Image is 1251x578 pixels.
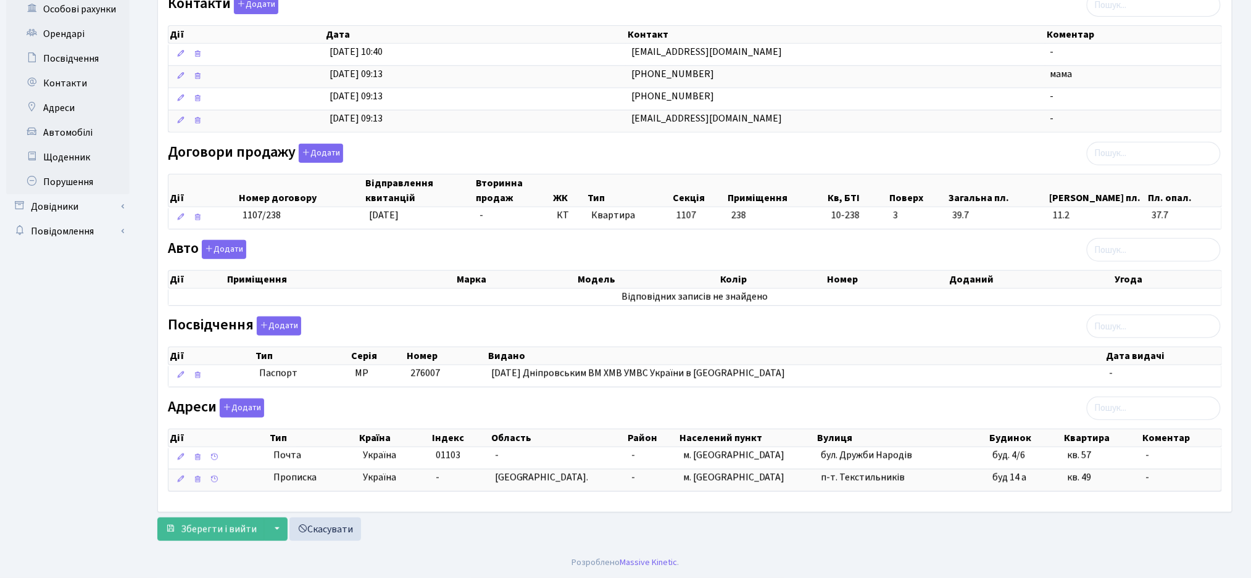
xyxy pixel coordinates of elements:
[350,347,406,365] th: Серія
[6,22,130,46] a: Орендарі
[369,208,399,222] span: [DATE]
[626,26,1045,43] th: Контакт
[168,429,268,447] th: Дії
[1050,67,1073,81] span: мама
[289,518,361,541] a: Скасувати
[731,208,746,222] span: 238
[1087,238,1221,262] input: Пошук...
[6,145,130,170] a: Щоденник
[1068,448,1092,462] span: кв. 57
[431,429,490,447] th: Індекс
[821,448,912,462] span: бул. Дружби Народів
[436,471,439,484] span: -
[988,429,1063,447] th: Будинок
[436,448,460,462] span: 01103
[168,347,254,365] th: Дії
[475,175,552,207] th: Вторинна продаж
[631,112,782,125] span: [EMAIL_ADDRESS][DOMAIN_NAME]
[572,556,680,569] div: Розроблено .
[1146,471,1150,484] span: -
[495,471,589,484] span: [GEOGRAPHIC_DATA].
[6,96,130,120] a: Адреси
[1141,429,1221,447] th: Коментар
[672,175,727,207] th: Секція
[1045,26,1221,43] th: Коментар
[257,316,301,336] button: Посвідчення
[1053,208,1142,223] span: 11.2
[480,208,483,222] span: -
[1146,448,1150,462] span: -
[678,429,817,447] th: Населений пункт
[552,175,586,207] th: ЖК
[1048,175,1147,207] th: [PERSON_NAME] пл.
[364,175,475,207] th: Відправлення квитанцій
[330,45,383,59] span: [DATE] 10:40
[993,448,1026,462] span: буд. 4/6
[226,271,455,288] th: Приміщення
[254,315,301,336] a: Додати
[492,366,786,380] span: [DATE] Дніпровським ВМ ХМВ УМВС України в [GEOGRAPHIC_DATA]
[363,448,426,463] span: Україна
[406,347,487,365] th: Номер
[947,175,1048,207] th: Загальна пл.
[889,175,947,207] th: Поверх
[6,120,130,145] a: Автомобілі
[631,471,635,484] span: -
[168,26,325,43] th: Дії
[719,271,826,288] th: Колір
[296,141,343,163] a: Додати
[6,46,130,71] a: Посвідчення
[893,208,942,223] span: 3
[299,144,343,163] button: Договори продажу
[268,429,358,447] th: Тип
[330,89,383,103] span: [DATE] 09:13
[587,175,672,207] th: Тип
[358,429,431,447] th: Країна
[831,208,884,223] span: 10-238
[487,347,1105,365] th: Видано
[1113,271,1221,288] th: Угода
[168,289,1221,305] td: Відповідних записів не знайдено
[254,347,350,365] th: Тип
[949,271,1114,288] th: Доданий
[355,366,368,380] span: МР
[631,45,782,59] span: [EMAIL_ADDRESS][DOMAIN_NAME]
[1147,175,1222,207] th: Пл. опал.
[631,89,714,103] span: [PHONE_NUMBER]
[726,175,826,207] th: Приміщення
[259,366,345,381] span: Паспорт
[243,208,281,222] span: 1107/238
[217,396,264,418] a: Додати
[273,448,301,463] span: Почта
[826,175,889,207] th: Кв, БТІ
[1087,315,1221,338] input: Пошук...
[202,240,246,259] button: Авто
[1050,45,1054,59] span: -
[168,316,301,336] label: Посвідчення
[1152,208,1216,223] span: 37.7
[1063,429,1141,447] th: Квартира
[591,208,667,223] span: Квартира
[330,67,383,81] span: [DATE] 09:13
[325,26,627,43] th: Дата
[410,366,440,380] span: 276007
[168,271,226,288] th: Дії
[238,175,364,207] th: Номер договору
[495,448,499,462] span: -
[157,518,265,541] button: Зберегти і вийти
[1110,366,1113,380] span: -
[168,175,238,207] th: Дії
[557,208,581,223] span: КТ
[676,208,696,222] span: 1107
[826,271,949,288] th: Номер
[952,208,1043,223] span: 39.7
[455,271,576,288] th: Марка
[817,429,988,447] th: Вулиця
[1087,397,1221,420] input: Пошук...
[6,219,130,244] a: Повідомлення
[1068,471,1092,484] span: кв. 49
[683,448,785,462] span: м. [GEOGRAPHIC_DATA]
[993,471,1027,484] span: буд 14 а
[1087,142,1221,165] input: Пошук...
[631,448,635,462] span: -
